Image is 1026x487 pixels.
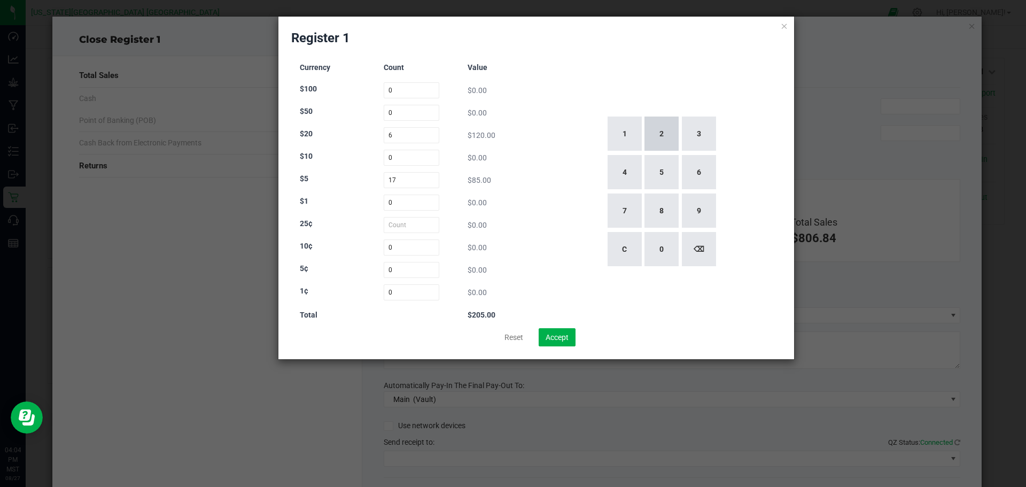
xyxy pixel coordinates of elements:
[644,117,679,151] button: 2
[468,198,487,207] span: $0.00
[682,117,716,151] button: 3
[539,328,576,346] button: Accept
[384,172,440,188] input: Count
[384,150,440,166] input: Count
[384,284,440,300] input: Count
[300,241,313,252] label: 10¢
[468,109,487,117] span: $0.00
[608,117,642,151] button: 1
[608,155,642,189] button: 4
[608,232,642,266] button: C
[468,266,487,274] span: $0.00
[468,221,487,229] span: $0.00
[384,195,440,211] input: Count
[300,285,308,297] label: 1¢
[468,311,524,319] h3: $205.00
[468,86,487,95] span: $0.00
[300,196,308,207] label: $1
[384,105,440,121] input: Count
[300,151,313,162] label: $10
[468,243,487,252] span: $0.00
[384,82,440,98] input: Count
[468,288,487,297] span: $0.00
[608,194,642,228] button: 7
[644,155,679,189] button: 5
[468,64,524,72] h3: Value
[384,217,440,233] input: Count
[300,218,313,229] label: 25¢
[498,328,530,346] button: Reset
[644,232,679,266] button: 0
[384,262,440,278] input: Count
[682,194,716,228] button: 9
[384,127,440,143] input: Count
[291,29,350,47] h2: Register 1
[300,173,308,184] label: $5
[384,64,440,72] h3: Count
[468,131,495,140] span: $120.00
[300,83,317,95] label: $100
[384,239,440,256] input: Count
[468,176,491,184] span: $85.00
[300,311,356,319] h3: Total
[682,232,716,266] button: ⌫
[11,401,43,434] iframe: Resource center
[300,128,313,140] label: $20
[682,155,716,189] button: 6
[644,194,679,228] button: 8
[300,64,356,72] h3: Currency
[468,153,487,162] span: $0.00
[300,263,308,274] label: 5¢
[300,106,313,117] label: $50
